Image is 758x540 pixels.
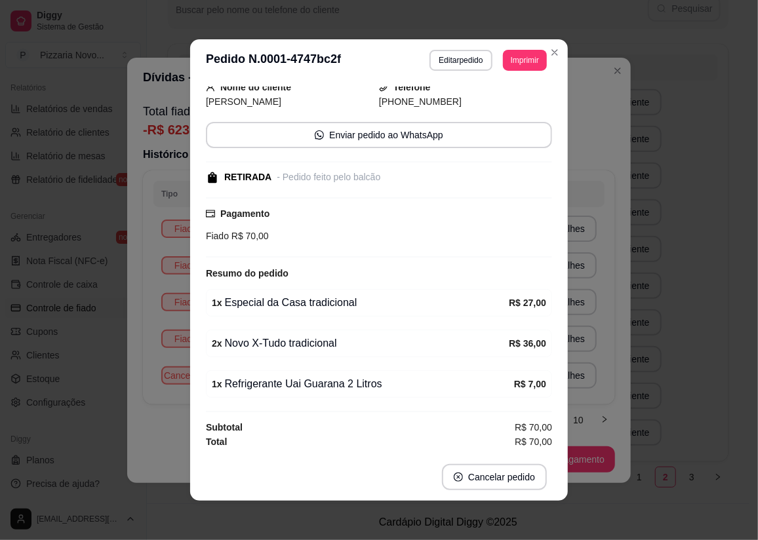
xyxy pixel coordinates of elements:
span: close-circle [454,473,463,482]
strong: Subtotal [206,422,243,433]
div: Novo X-Tudo tradicional [212,336,509,351]
span: [PHONE_NUMBER] [379,96,462,107]
strong: R$ 27,00 [509,298,546,308]
strong: Pagamento [220,208,269,219]
strong: R$ 36,00 [509,338,546,349]
span: credit-card [206,209,215,218]
div: RETIRADA [224,170,271,184]
strong: R$ 7,00 [514,379,546,389]
span: phone [379,83,388,92]
strong: 1 x [212,298,222,308]
strong: Total [206,436,227,447]
button: Editarpedido [429,50,492,71]
span: Fiado [206,231,229,241]
strong: Resumo do pedido [206,268,289,279]
button: close-circleCancelar pedido [442,464,547,490]
button: Imprimir [503,50,547,71]
span: R$ 70,00 [515,434,552,449]
strong: 2 x [212,338,222,349]
span: R$ 70,00 [229,231,269,241]
span: R$ 70,00 [515,420,552,434]
span: whats-app [315,130,324,140]
span: user [206,83,215,92]
h3: Pedido N. 0001-4747bc2f [206,50,341,71]
button: Close [544,42,565,63]
div: - Pedido feito pelo balcão [277,170,380,184]
div: Especial da Casa tradicional [212,295,509,311]
strong: Telefone [393,82,431,92]
span: [PERSON_NAME] [206,96,281,107]
div: Refrigerante Uai Guarana 2 Litros [212,376,514,392]
strong: 1 x [212,379,222,389]
strong: Nome do cliente [220,82,291,92]
button: whats-appEnviar pedido ao WhatsApp [206,122,552,148]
